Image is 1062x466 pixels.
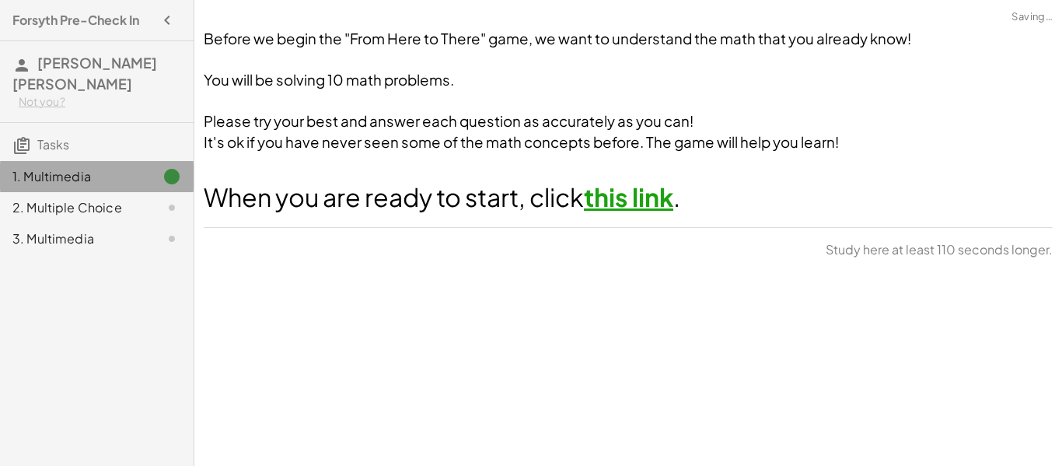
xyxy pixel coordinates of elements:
div: 3. Multimedia [12,229,138,248]
div: 2. Multiple Choice [12,198,138,217]
i: Task not started. [162,229,181,248]
span: [PERSON_NAME] [PERSON_NAME] [12,54,157,93]
i: Task not started. [162,198,181,217]
span: When you are ready to start, click [204,181,584,212]
span: Tasks [37,136,69,152]
div: Not you? [19,94,181,110]
div: 1. Multimedia [12,167,138,186]
span: You will be solving 10 math problems. [204,71,454,89]
span: Study here at least 110 seconds longer. [826,240,1053,259]
span: . [673,181,680,212]
span: It's ok if you have never seen some of the math concepts before. The game will help you learn! [204,133,839,151]
span: Saving… [1011,9,1053,25]
span: Before we begin the "From Here to There" game, we want to understand the math that you already know! [204,30,911,47]
span: Please try your best and answer each question as accurately as you can! [204,112,693,130]
a: this link [584,181,673,212]
h4: Forsyth Pre-Check In [12,11,139,30]
i: Task finished. [162,167,181,186]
